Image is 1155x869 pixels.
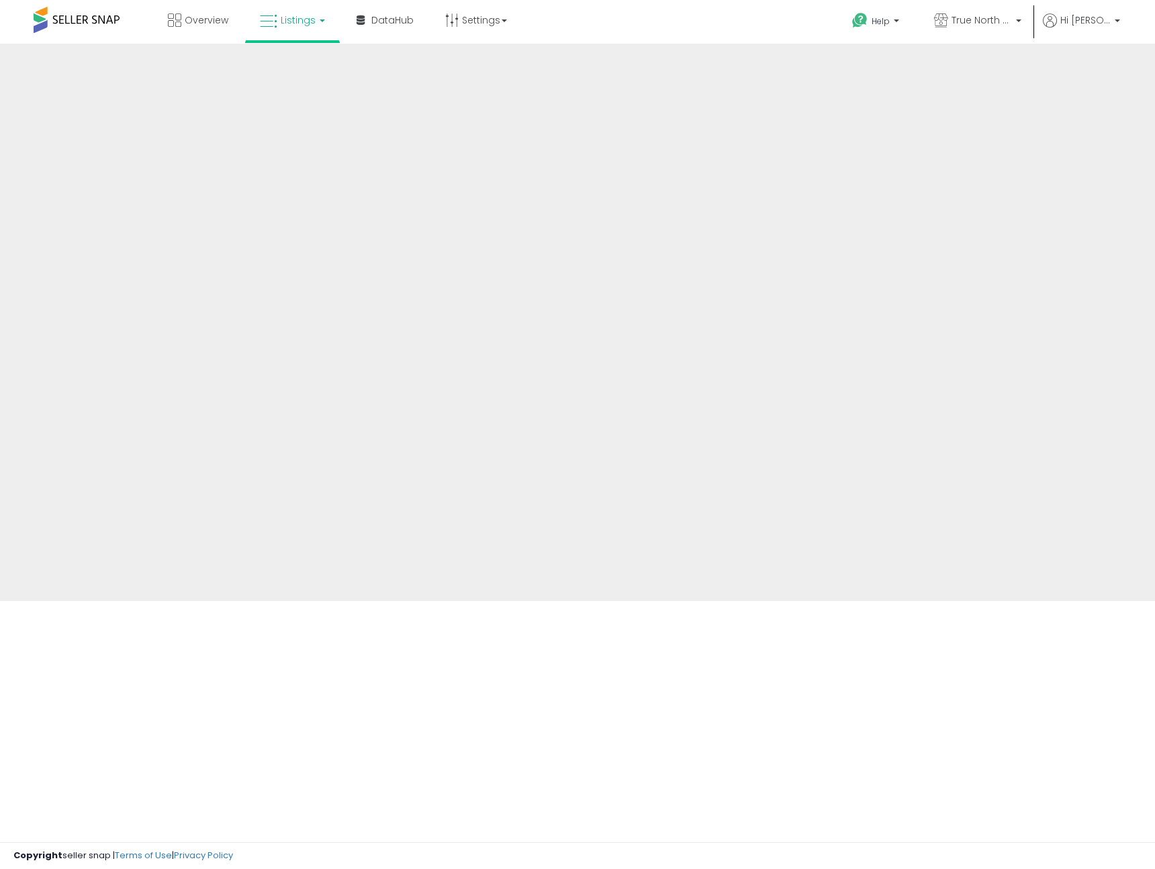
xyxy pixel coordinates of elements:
[371,13,414,27] span: DataHub
[841,2,913,44] a: Help
[872,15,890,27] span: Help
[1043,13,1120,44] a: Hi [PERSON_NAME]
[851,12,868,29] i: Get Help
[185,13,228,27] span: Overview
[952,13,1012,27] span: True North Supply & Co. MX
[281,13,316,27] span: Listings
[1060,13,1111,27] span: Hi [PERSON_NAME]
